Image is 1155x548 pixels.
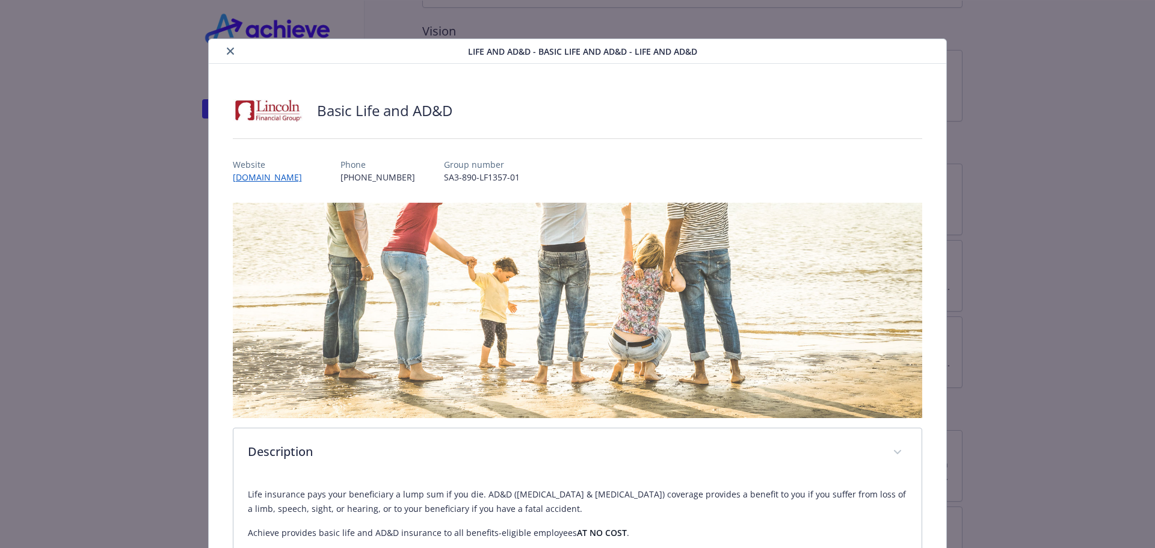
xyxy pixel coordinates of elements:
h2: Basic Life and AD&D [317,100,452,121]
img: banner [233,203,923,418]
a: [DOMAIN_NAME] [233,171,312,183]
p: Group number [444,158,520,171]
img: Lincoln Financial Group [233,93,305,129]
span: Life and AD&D - Basic Life and AD&D - Life and AD&D [468,45,697,58]
p: Website [233,158,312,171]
p: Description [248,443,879,461]
strong: AT NO COST [577,527,627,538]
p: [PHONE_NUMBER] [340,171,415,183]
p: Achieve provides basic life and AD&D insurance to all benefits-eligible employees . [248,526,908,540]
p: Phone [340,158,415,171]
button: close [223,44,238,58]
p: SA3-890-LF1357-01 [444,171,520,183]
p: Life insurance pays your beneficiary a lump sum if you die. AD&D ([MEDICAL_DATA] & [MEDICAL_DATA]... [248,487,908,516]
div: Description [233,428,922,478]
